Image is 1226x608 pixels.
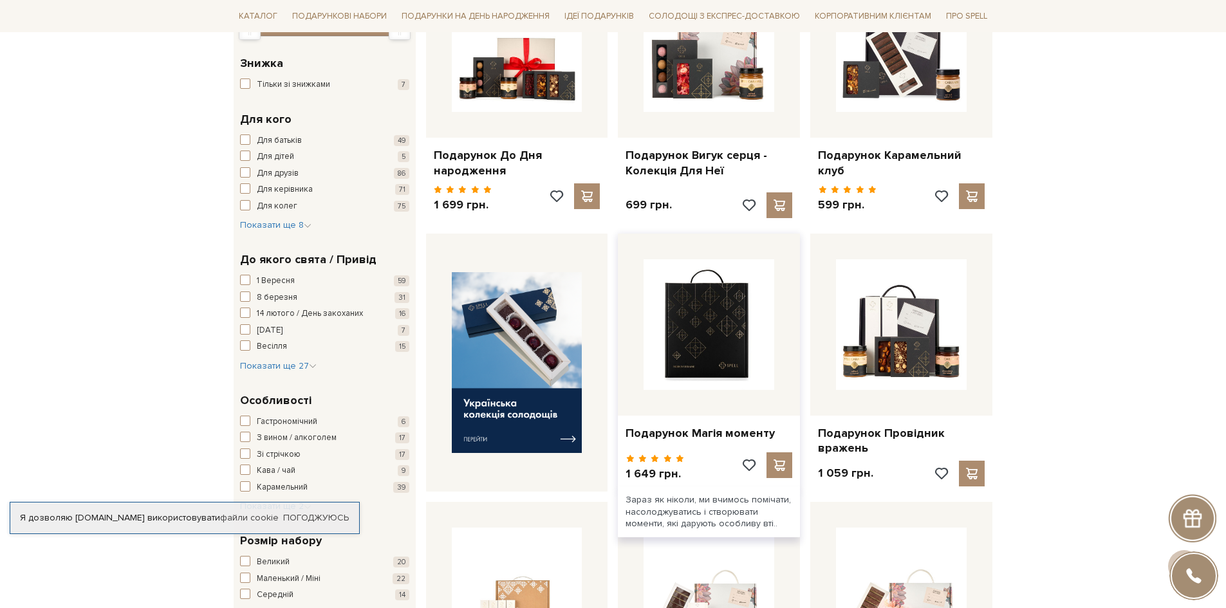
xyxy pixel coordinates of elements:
[240,589,409,602] button: Середній 14
[240,416,409,428] button: Гастрономічний 6
[240,55,283,72] span: Знижка
[452,272,582,453] img: banner
[818,148,985,178] a: Подарунок Карамельний клуб
[626,466,684,481] p: 1 649 грн.
[394,135,409,146] span: 49
[257,167,299,180] span: Для друзів
[818,466,873,481] p: 1 059 грн.
[257,556,290,569] span: Великий
[257,134,302,147] span: Для батьків
[398,416,409,427] span: 6
[398,465,409,476] span: 9
[240,78,409,91] button: Тільки зі знижками 7
[10,512,359,524] div: Я дозволяю [DOMAIN_NAME] використовувати
[240,500,311,513] button: Показати ще 2
[220,512,279,523] a: файли cookie
[394,275,409,286] span: 59
[240,465,409,477] button: Кава / чай 9
[240,432,409,445] button: З вином / алкоголем 17
[626,426,792,441] a: Подарунок Магія моменту
[644,259,774,390] img: Подарунок Магія моменту
[257,465,295,477] span: Кава / чай
[257,275,295,288] span: 1 Вересня
[240,448,409,461] button: Зі стрічкою 17
[257,291,297,304] span: 8 березня
[396,6,555,26] span: Подарунки на День народження
[240,200,409,213] button: Для колег 75
[941,6,992,26] span: Про Spell
[257,589,293,602] span: Середній
[240,324,409,337] button: [DATE] 7
[240,556,409,569] button: Великий 20
[240,532,322,549] span: Розмір набору
[257,340,287,353] span: Весілля
[257,308,363,320] span: 14 лютого / День закоханих
[240,183,409,196] button: Для керівника 71
[257,573,320,585] span: Маленький / Міні
[395,308,409,319] span: 16
[240,251,376,268] span: До якого свята / Привід
[395,449,409,460] span: 17
[434,198,492,212] p: 1 699 грн.
[395,341,409,352] span: 15
[240,134,409,147] button: Для батьків 49
[818,426,985,456] a: Подарунок Провідник вражень
[394,168,409,179] span: 86
[626,148,792,178] a: Подарунок Вигук серця - Колекція Для Неї
[240,151,409,163] button: Для дітей 5
[257,183,313,196] span: Для керівника
[240,308,409,320] button: 14 лютого / День закоханих 16
[240,167,409,180] button: Для друзів 86
[287,6,392,26] span: Подарункові набори
[398,151,409,162] span: 5
[398,325,409,336] span: 7
[257,151,294,163] span: Для дітей
[240,481,409,494] button: Карамельний 39
[810,5,936,27] a: Корпоративним клієнтам
[240,360,317,371] span: Показати ще 27
[257,78,330,91] span: Тільки зі знижками
[644,5,805,27] a: Солодощі з експрес-доставкою
[395,292,409,303] span: 31
[240,291,409,304] button: 8 березня 31
[626,198,672,212] p: 699 грн.
[395,184,409,195] span: 71
[393,573,409,584] span: 22
[393,557,409,567] span: 20
[257,324,283,337] span: [DATE]
[234,6,283,26] span: Каталог
[240,392,311,409] span: Особливості
[398,79,409,90] span: 7
[818,198,877,212] p: 599 грн.
[283,512,349,524] a: Погоджуюсь
[559,6,639,26] span: Ідеї подарунків
[240,219,311,232] button: Показати ще 8
[257,481,308,494] span: Карамельний
[240,275,409,288] button: 1 Вересня 59
[240,111,292,128] span: Для кого
[257,448,301,461] span: Зі стрічкою
[257,432,337,445] span: З вином / алкоголем
[618,486,800,537] div: Зараз як ніколи, ми вчимось помічати, насолоджуватись і створювати моменти, які дарують особливу ...
[395,589,409,600] span: 14
[240,340,409,353] button: Весілля 15
[240,501,311,511] span: Показати ще 2
[393,482,409,493] span: 39
[257,416,317,428] span: Гастрономічний
[434,148,600,178] a: Подарунок До Дня народження
[240,219,311,230] span: Показати ще 8
[240,573,409,585] button: Маленький / Міні 22
[394,201,409,212] span: 75
[240,360,317,373] button: Показати ще 27
[257,200,297,213] span: Для колег
[395,432,409,443] span: 17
